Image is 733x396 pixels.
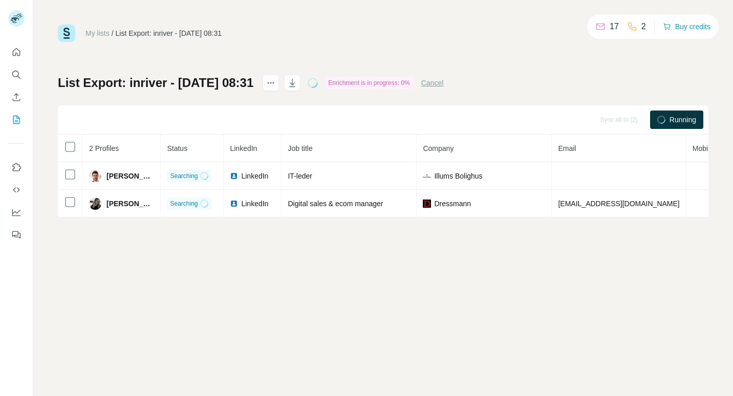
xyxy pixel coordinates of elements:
span: Job title [288,144,312,152]
span: Searching [170,171,198,181]
span: Running [670,115,696,125]
button: Use Surfe API [8,181,25,199]
p: 2 [641,20,646,33]
span: Digital sales & ecom manager [288,200,383,208]
img: company-logo [423,172,431,180]
button: Feedback [8,226,25,244]
button: Search [8,65,25,84]
img: Surfe Logo [58,25,75,42]
span: [PERSON_NAME] [106,171,154,181]
span: Illums Bolighus [434,171,482,181]
img: Avatar [89,197,101,210]
button: Quick start [8,43,25,61]
span: Status [167,144,187,152]
span: Company [423,144,454,152]
button: Dashboard [8,203,25,222]
p: 17 [610,20,619,33]
span: IT-leder [288,172,312,180]
li: / [112,28,114,38]
span: Dressmann [434,199,471,209]
span: 2 Profiles [89,144,119,152]
button: My lists [8,111,25,129]
button: Use Surfe on LinkedIn [8,158,25,177]
span: [PERSON_NAME] [106,199,154,209]
div: Enrichment is in progress: 0% [325,77,413,89]
div: List Export: inriver - [DATE] 08:31 [116,28,222,38]
button: Cancel [421,78,444,88]
button: actions [263,75,279,91]
img: Avatar [89,170,101,182]
img: company-logo [423,200,431,208]
img: LinkedIn logo [230,200,238,208]
h1: List Export: inriver - [DATE] 08:31 [58,75,253,91]
span: Email [558,144,576,152]
button: Enrich CSV [8,88,25,106]
span: [EMAIL_ADDRESS][DOMAIN_NAME] [558,200,679,208]
a: My lists [85,29,110,37]
span: LinkedIn [241,171,268,181]
span: Mobile [693,144,714,152]
img: LinkedIn logo [230,172,238,180]
span: Searching [170,199,198,208]
span: LinkedIn [230,144,257,152]
button: Buy credits [663,19,710,34]
span: LinkedIn [241,199,268,209]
